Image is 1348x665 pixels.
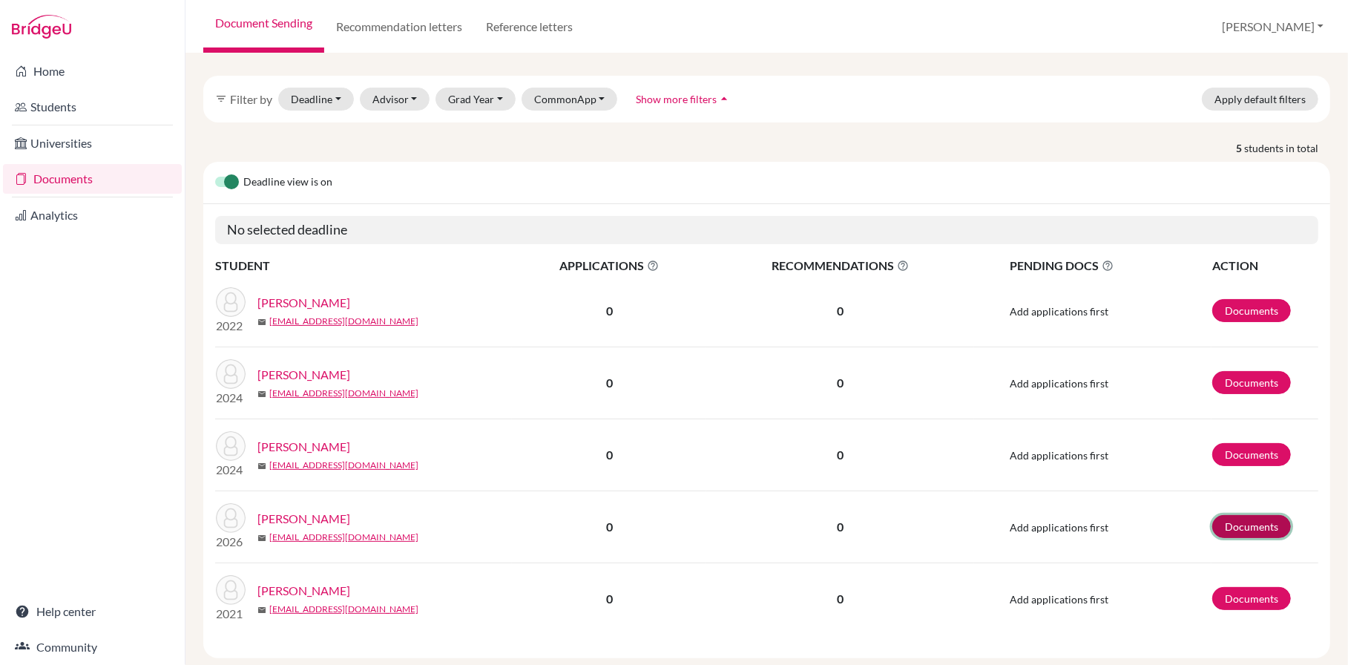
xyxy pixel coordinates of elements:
[216,461,246,479] p: 2024
[230,92,272,106] span: Filter by
[257,606,266,615] span: mail
[216,287,246,317] img: Harris-Wood, Steven
[269,603,418,616] a: [EMAIL_ADDRESS][DOMAIN_NAME]
[1212,443,1291,466] a: Documents
[1236,140,1244,156] strong: 5
[1212,515,1291,538] a: Documents
[1211,256,1318,275] th: ACTION
[216,533,246,551] p: 2026
[606,592,613,606] b: 0
[707,518,973,536] p: 0
[3,200,182,230] a: Analytics
[269,531,418,544] a: [EMAIL_ADDRESS][DOMAIN_NAME]
[636,93,717,105] span: Show more filters
[269,387,418,400] a: [EMAIL_ADDRESS][DOMAIN_NAME]
[707,446,973,464] p: 0
[216,389,246,407] p: 2024
[1212,587,1291,610] a: Documents
[269,459,418,472] a: [EMAIL_ADDRESS][DOMAIN_NAME]
[1010,449,1108,462] span: Add applications first
[269,315,418,328] a: [EMAIL_ADDRESS][DOMAIN_NAME]
[216,431,246,461] img: Woods, Riley
[215,216,1318,244] h5: No selected deadline
[257,462,266,471] span: mail
[257,390,266,399] span: mail
[1010,593,1108,606] span: Add applications first
[717,91,731,106] i: arrow_drop_up
[257,366,350,384] a: [PERSON_NAME]
[216,503,246,533] img: Woods, Isaac
[12,15,71,39] img: Bridge-U
[707,590,973,608] p: 0
[215,93,227,105] i: filter_list
[215,256,512,275] th: STUDENT
[257,510,350,528] a: [PERSON_NAME]
[3,56,182,86] a: Home
[1212,299,1291,322] a: Documents
[257,294,350,312] a: [PERSON_NAME]
[1244,140,1330,156] span: students in total
[606,376,613,390] b: 0
[707,257,973,275] span: RECOMMENDATIONS
[216,359,246,389] img: Wood, Julia
[707,302,973,320] p: 0
[3,128,182,158] a: Universities
[707,374,973,392] p: 0
[606,448,613,462] b: 0
[606,304,613,318] b: 0
[513,257,706,275] span: APPLICATIONS
[278,88,354,111] button: Deadline
[623,88,744,111] button: Show more filtersarrow_drop_up
[243,174,332,191] span: Deadline view is on
[216,317,246,335] p: 2022
[522,88,618,111] button: CommonApp
[3,164,182,194] a: Documents
[435,88,516,111] button: Grad Year
[1010,521,1108,534] span: Add applications first
[257,534,266,543] span: mail
[216,575,246,605] img: Woodward, Zachary
[216,605,246,623] p: 2021
[3,632,182,662] a: Community
[257,438,350,456] a: [PERSON_NAME]
[1202,88,1318,111] button: Apply default filters
[3,92,182,122] a: Students
[606,520,613,534] b: 0
[1215,13,1330,41] button: [PERSON_NAME]
[3,597,182,626] a: Help center
[1010,257,1211,275] span: PENDING DOCS
[1010,305,1108,318] span: Add applications first
[1010,377,1108,390] span: Add applications first
[1212,371,1291,394] a: Documents
[360,88,430,111] button: Advisor
[257,318,266,327] span: mail
[257,582,350,600] a: [PERSON_NAME]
